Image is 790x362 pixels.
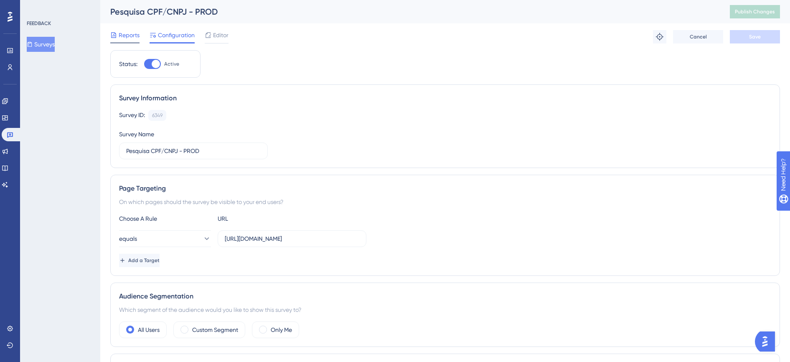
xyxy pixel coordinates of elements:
[119,234,137,244] span: equals
[27,20,51,27] div: FEEDBACK
[749,33,761,40] span: Save
[119,110,145,121] div: Survey ID:
[673,30,723,43] button: Cancel
[152,112,163,119] div: 6349
[119,129,154,139] div: Survey Name
[690,33,707,40] span: Cancel
[218,214,310,224] div: URL
[110,6,709,18] div: Pesquisa CPF/CNPJ - PROD
[164,61,179,67] span: Active
[119,291,771,301] div: Audience Segmentation
[20,2,52,12] span: Need Help?
[158,30,195,40] span: Configuration
[119,93,771,103] div: Survey Information
[119,305,771,315] div: Which segment of the audience would you like to show this survey to?
[126,146,261,156] input: Type your Survey name
[225,234,359,243] input: yourwebsite.com/path
[119,184,771,194] div: Page Targeting
[730,5,780,18] button: Publish Changes
[730,30,780,43] button: Save
[119,59,137,69] div: Status:
[119,30,140,40] span: Reports
[119,230,211,247] button: equals
[735,8,775,15] span: Publish Changes
[27,37,55,52] button: Surveys
[138,325,160,335] label: All Users
[755,329,780,354] iframe: UserGuiding AI Assistant Launcher
[119,254,160,267] button: Add a Target
[128,257,160,264] span: Add a Target
[271,325,292,335] label: Only Me
[213,30,229,40] span: Editor
[119,197,771,207] div: On which pages should the survey be visible to your end users?
[192,325,238,335] label: Custom Segment
[119,214,211,224] div: Choose A Rule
